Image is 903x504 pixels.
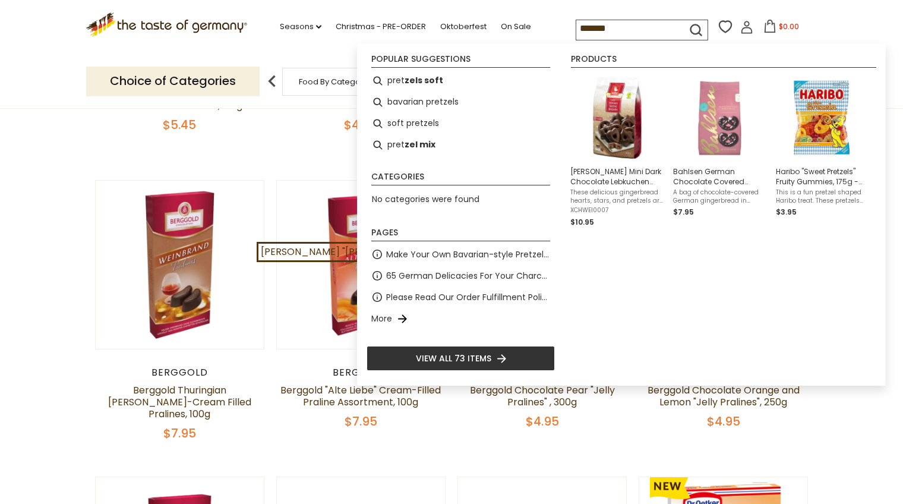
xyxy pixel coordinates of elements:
[440,20,487,33] a: Oktoberfest
[776,75,869,228] a: Haribo Suse BrezelnHaribo "Sweet Pretzels" Fruity Gummies, 175g - made in [GEOGRAPHIC_DATA], 175 ...
[386,291,550,304] a: Please Read Our Order Fulfillment Policies
[367,70,555,92] li: pretzels soft
[277,181,445,349] img: Berggold "Alte Liebe" Cream-Filled Praline Assortment, 100g
[280,20,321,33] a: Seasons
[367,113,555,134] li: soft pretzels
[776,207,797,217] span: $3.95
[371,228,550,241] li: Pages
[371,172,550,185] li: Categories
[95,367,264,379] div: Berggold
[673,75,766,228] a: Bahlsen German Chocolate Covered Gingerbread Pretzels, 7.9 ozA bag of chocolate-covered German gi...
[566,70,668,233] li: Weiss Mini Dark Chocolate Lebkuchen Hearts, Stars, and Pretzels, 14 oz
[345,413,377,430] span: $7.95
[367,134,555,156] li: pretzel mix
[668,70,771,233] li: Bahlsen German Chocolate Covered Gingerbread Pretzels, 7.9 oz
[570,166,664,187] span: [PERSON_NAME] Mini Dark Chocolate Lebkuchen Hearts, Stars, and Pretzels, 14 oz
[501,20,531,33] a: On Sale
[367,92,555,113] li: bavarian pretzels
[367,286,555,308] li: Please Read Our Order Fulfillment Policies
[756,20,806,37] button: $0.00
[372,193,479,205] span: No categories were found
[570,188,664,205] span: These delicious gingerbread hearts, stars, and pretzels are covered with a silky dark chocolate c...
[357,43,886,386] div: Instant Search Results
[257,242,646,262] a: [PERSON_NAME] "[PERSON_NAME]-Puefferchen" Apple Popover Dessert Mix 152g
[336,20,426,33] a: Christmas - PRE-ORDER
[367,308,555,329] li: More
[260,70,284,93] img: previous arrow
[707,413,740,430] span: $4.95
[776,188,869,205] span: This is a fun pretzel shaped Haribo treat. These pretzels come in 4 fruit flavors - cherry, orang...
[405,138,435,152] b: zel mix
[371,55,550,68] li: Popular suggestions
[416,352,491,365] span: View all 73 items
[367,346,555,371] li: View all 73 items
[771,70,874,233] li: Haribo "Sweet Pretzels" Fruity Gummies, 175g - made in Germany, 175 g
[163,425,196,442] span: $7.95
[386,248,550,262] a: Make Your Own Bavarian-style Pretzel at Home
[344,116,377,133] span: $4.95
[526,413,559,430] span: $4.95
[779,75,866,161] img: Haribo Suse Brezeln
[367,265,555,286] li: 65 German Delicacies For Your Charcuterie Board
[96,181,264,349] img: Berggold Thuringian Brandy-Cream Filled Pralines, 100g
[673,166,766,187] span: Bahlsen German Chocolate Covered Gingerbread Pretzels, 7.9 oz
[405,74,443,87] b: zels soft
[276,367,446,379] div: Berggold
[570,75,664,228] a: [PERSON_NAME] Mini Dark Chocolate Lebkuchen Hearts, Stars, and Pretzels, 14 ozThese delicious gin...
[570,206,664,215] span: XCHWEI0007
[386,269,550,283] a: 65 German Delicacies For Your Charcuterie Board
[571,55,876,68] li: Products
[86,67,260,96] p: Choice of Categories
[648,383,800,409] a: Berggold Chocolate Orange and Lemon "Jelly Pralines", 250g
[570,217,594,227] span: $10.95
[280,383,441,409] a: Berggold "Alte Liebe" Cream-Filled Praline Assortment, 100g
[673,207,694,217] span: $7.95
[673,188,766,205] span: A bag of chocolate-covered German gingerbread in decorative pretzel shapes. From [GEOGRAPHIC_DATA...
[776,166,869,187] span: Haribo "Sweet Pretzels" Fruity Gummies, 175g - made in [GEOGRAPHIC_DATA], 175 g
[299,77,368,86] a: Food By Category
[470,383,615,409] a: Berggold Chocolate Pear "Jelly Pralines" , 300g
[108,383,251,421] a: Berggold Thuringian [PERSON_NAME]-Cream Filled Pralines, 100g
[367,244,555,265] li: Make Your Own Bavarian-style Pretzel at Home
[779,21,799,31] span: $0.00
[163,116,196,133] span: $5.45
